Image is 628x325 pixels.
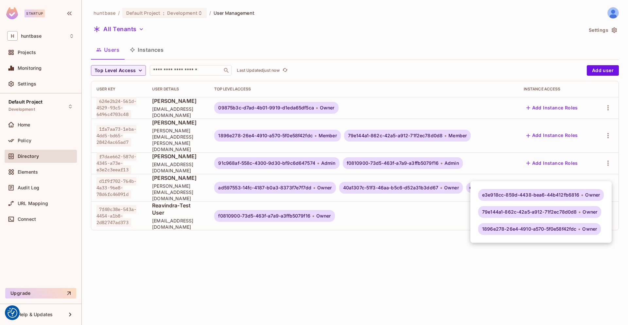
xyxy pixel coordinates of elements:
span: Owner [585,192,600,198]
span: 1896e278-26e4-4910-a570-5f0e58f42fdc [482,226,576,232]
span: Owner [582,226,597,232]
img: Revisit consent button [8,308,17,318]
span: Owner [583,209,597,215]
span: 79e144a1-862c-42a5-a912-71f2ec78d0d8 [482,209,577,215]
button: Consent Preferences [8,308,17,318]
span: e3e918cc-859d-4438-bea6-44b412fb6816 [482,192,579,198]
